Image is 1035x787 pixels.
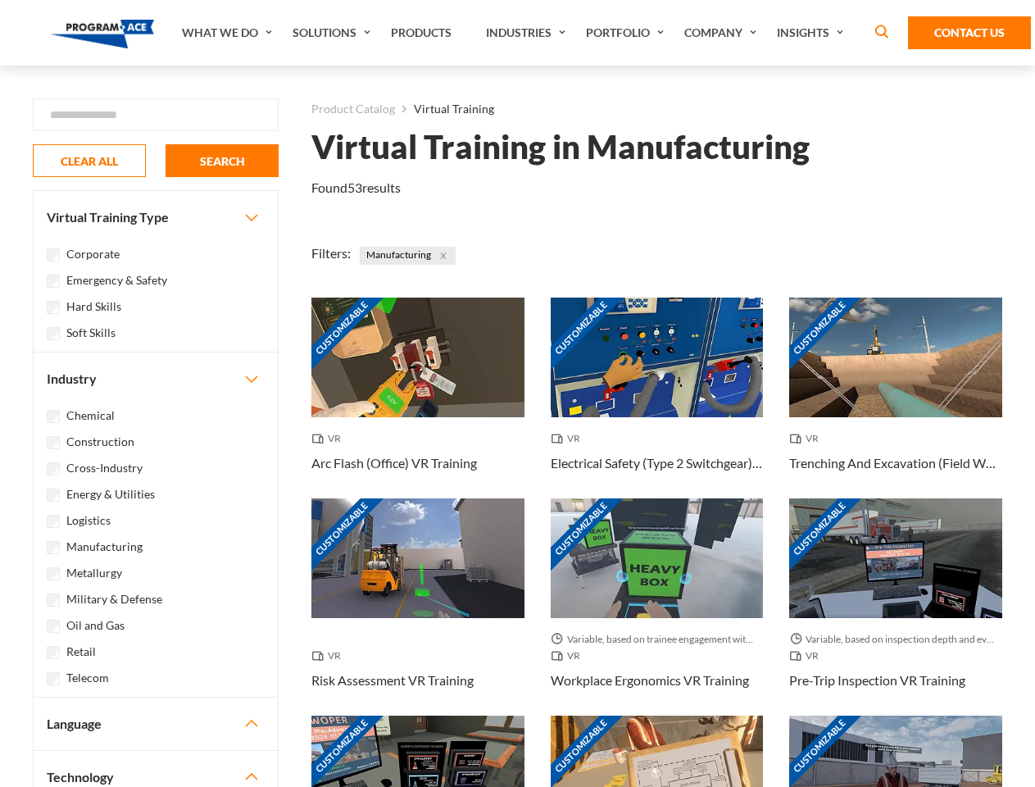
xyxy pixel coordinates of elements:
label: Telecom [66,669,109,687]
span: VR [311,430,347,447]
input: Emergency & Safety [47,275,60,288]
span: VR [551,648,587,664]
span: VR [551,430,587,447]
h3: Trenching And Excavation (Field Work) VR Training [789,453,1002,473]
input: Energy & Utilities [47,489,60,502]
a: Contact Us [908,16,1031,49]
em: 53 [347,180,362,195]
h1: Virtual Training in Manufacturing [311,133,810,161]
button: Industry [34,353,278,405]
input: Military & Defense [47,594,60,607]
a: Product Catalog [311,98,395,120]
input: Logistics [47,515,60,528]
h3: Pre-Trip Inspection VR Training [789,671,965,690]
nav: breadcrumb [311,98,1002,120]
button: CLEAR ALL [33,144,146,177]
label: Retail [66,643,96,661]
span: Filters: [311,245,351,261]
a: Customizable Thumbnail - Risk Assessment VR Training VR Risk Assessment VR Training [311,498,524,716]
a: Customizable Thumbnail - Trenching And Excavation (Field Work) VR Training VR Trenching And Excav... [789,298,1002,498]
button: Close [434,247,452,265]
label: Corporate [66,245,120,263]
input: Chemical [47,410,60,423]
p: Found results [311,178,401,198]
span: VR [311,648,347,664]
span: Manufacturing [360,247,456,265]
label: Cross-Industry [66,459,143,477]
h3: Arc Flash (Office) VR Training [311,453,477,473]
label: Energy & Utilities [66,485,155,503]
button: Virtual Training Type [34,191,278,243]
input: Manufacturing [47,541,60,554]
input: Construction [47,436,60,449]
input: Cross-Industry [47,462,60,475]
input: Soft Skills [47,327,60,340]
label: Military & Defense [66,590,162,608]
h3: Electrical Safety (Type 2 Switchgear) VR Training [551,453,764,473]
input: Oil and Gas [47,620,60,633]
input: Corporate [47,248,60,262]
label: Soft Skills [66,324,116,342]
span: Variable, based on trainee engagement with exercises. [551,631,764,648]
li: Virtual Training [395,98,494,120]
label: Chemical [66,407,115,425]
label: Metallurgy [66,564,122,582]
a: Customizable Thumbnail - Workplace Ergonomics VR Training Variable, based on trainee engagement w... [551,498,764,716]
button: Language [34,698,278,750]
span: VR [789,430,825,447]
img: Program-Ace [51,20,155,48]
h3: Risk Assessment VR Training [311,671,474,690]
label: Construction [66,433,134,451]
span: VR [789,648,825,664]
label: Oil and Gas [66,616,125,635]
label: Logistics [66,512,111,530]
a: Customizable Thumbnail - Arc Flash (Office) VR Training VR Arc Flash (Office) VR Training [311,298,524,498]
label: Emergency & Safety [66,271,167,289]
input: Hard Skills [47,301,60,314]
a: Customizable Thumbnail - Pre-Trip Inspection VR Training Variable, based on inspection depth and ... [789,498,1002,716]
a: Customizable Thumbnail - Electrical Safety (Type 2 Switchgear) VR Training VR Electrical Safety (... [551,298,764,498]
h3: Workplace Ergonomics VR Training [551,671,749,690]
label: Manufacturing [66,538,143,556]
input: Metallurgy [47,567,60,580]
input: Retail [47,646,60,659]
label: Hard Skills [66,298,121,316]
span: Variable, based on inspection depth and event interaction. [789,631,1002,648]
input: Telecom [47,672,60,685]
